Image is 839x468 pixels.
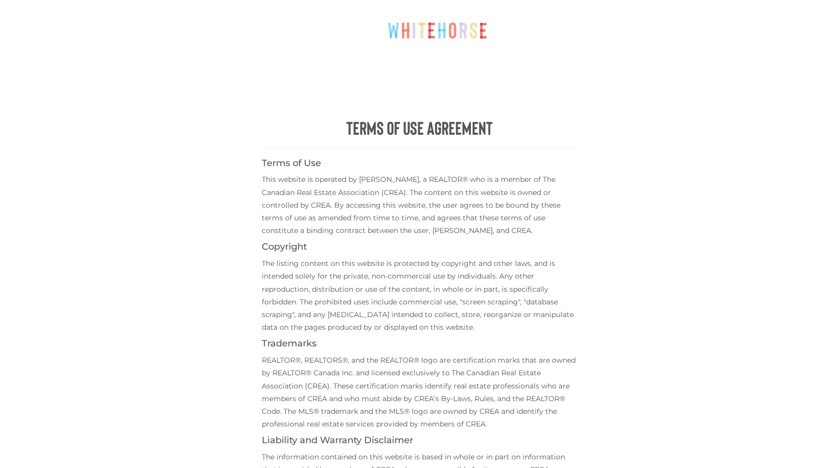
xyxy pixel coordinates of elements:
h4: Terms of Use [262,159,577,169]
a: Call or Text [PERSON_NAME]: [PHONE_NUMBER] [518,8,699,34]
h4: Liability and Warranty Disclaimer [262,436,577,446]
span: Call or Text [PERSON_NAME]: [PHONE_NUMBER] [530,14,687,28]
a: Buy [355,62,397,83]
p: REALTOR®, REALTORS®, and the REALTOR® logo are certification marks that are owned by REALTOR® Can... [262,354,577,431]
a: About [PERSON_NAME] [463,62,590,83]
a: Listings [603,62,662,83]
a: Sell [410,62,450,83]
a: Home [177,62,218,83]
nav: Menu [141,62,698,83]
h1: Terms of Use Agreement [262,118,577,138]
a: Explore Whitehorse [231,62,342,83]
h4: Trademarks [262,339,577,349]
h4: Copyright [262,242,577,252]
p: This website is operated by [PERSON_NAME], a REALTOR® who is a member of The Canadian Real Estate... [262,173,577,237]
p: The listing content on this website is protected by copyright and other laws, and is intended sol... [262,257,577,334]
